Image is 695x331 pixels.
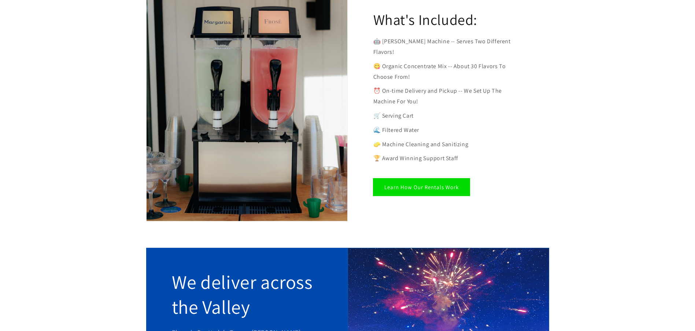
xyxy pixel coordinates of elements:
[373,153,524,164] p: 🏆 Award Winning Support Staff
[373,86,524,107] p: ⏰ On-time Delivery and Pickup -- We Set Up The Machine For You!
[373,139,524,150] p: 🧽 Machine Cleaning and Sanitizing
[373,111,524,121] p: 🛒 Serving Cart
[373,36,524,58] p: 🤖 [PERSON_NAME] Machine -- Serves Two Different Flavors!
[172,270,322,319] h2: We deliver across the Valley
[373,10,478,29] h2: What's Included:
[373,179,470,196] a: Learn How Our Rentals Work
[373,125,524,136] p: 🌊 Filtered Water
[373,61,524,82] p: 😋 Organic Concentrate Mix -- About 30 Flavors To Choose From!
